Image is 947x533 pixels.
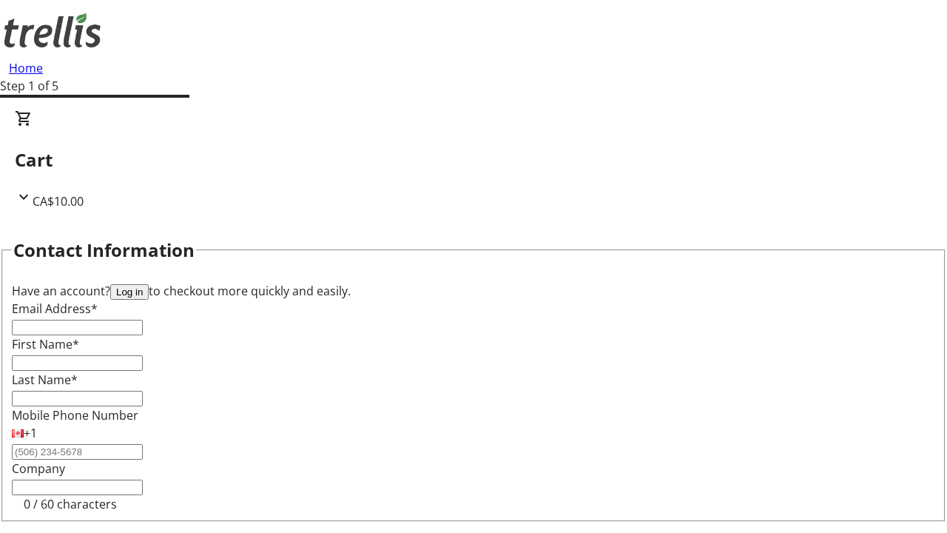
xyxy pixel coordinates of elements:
button: Log in [110,284,149,300]
label: First Name* [12,336,79,352]
label: Email Address* [12,301,98,317]
label: Company [12,460,65,477]
div: CartCA$10.00 [15,110,932,210]
span: CA$10.00 [33,193,84,209]
label: Last Name* [12,372,78,388]
div: Have an account? to checkout more quickly and easily. [12,282,935,300]
h2: Contact Information [13,237,195,264]
h2: Cart [15,147,932,173]
tr-character-limit: 0 / 60 characters [24,496,117,512]
label: Mobile Phone Number [12,407,138,423]
input: (506) 234-5678 [12,444,143,460]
